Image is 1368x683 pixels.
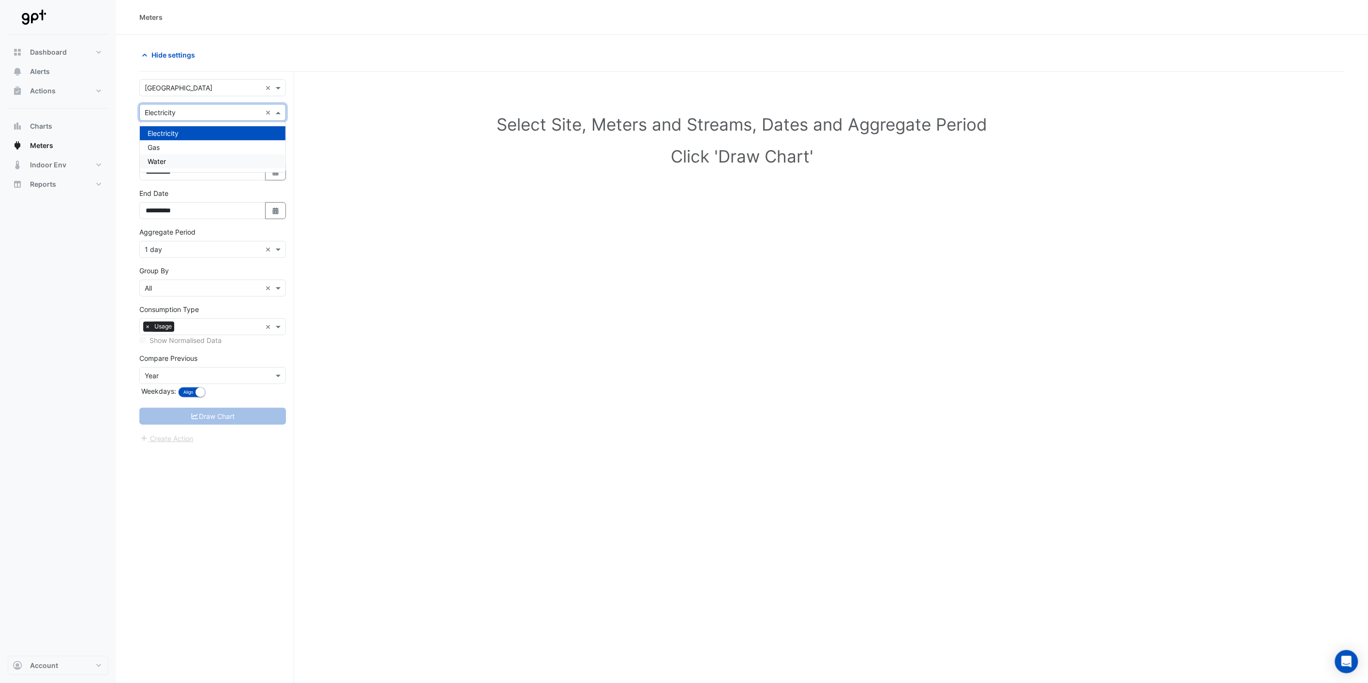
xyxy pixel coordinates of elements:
[139,335,286,345] div: Select meters or streams to enable normalisation
[30,86,56,96] span: Actions
[139,122,286,173] ng-dropdown-panel: Options list
[30,661,58,670] span: Account
[30,141,53,150] span: Meters
[8,62,108,81] button: Alerts
[265,283,273,293] span: Clear
[8,136,108,155] button: Meters
[139,188,168,198] label: End Date
[143,322,152,331] span: ×
[12,8,55,27] img: Company Logo
[8,81,108,101] button: Actions
[139,266,169,276] label: Group By
[8,656,108,675] button: Account
[13,86,22,96] app-icon: Actions
[148,157,166,165] span: Water
[148,143,160,151] span: Gas
[30,160,66,170] span: Indoor Env
[13,141,22,150] app-icon: Meters
[152,322,174,331] span: Usage
[139,433,194,442] app-escalated-ticket-create-button: Please correct errors first
[30,47,67,57] span: Dashboard
[265,83,273,93] span: Clear
[265,322,273,332] span: Clear
[13,47,22,57] app-icon: Dashboard
[139,386,176,396] label: Weekdays:
[271,207,280,215] fa-icon: Select Date
[155,114,1329,134] h1: Select Site, Meters and Streams, Dates and Aggregate Period
[155,146,1329,166] h1: Click 'Draw Chart'
[13,121,22,131] app-icon: Charts
[139,227,195,237] label: Aggregate Period
[150,335,222,345] label: Show Normalised Data
[265,107,273,118] span: Clear
[30,67,50,76] span: Alerts
[8,175,108,194] button: Reports
[30,179,56,189] span: Reports
[139,304,199,314] label: Consumption Type
[265,244,273,254] span: Clear
[139,46,201,63] button: Hide settings
[139,12,163,22] div: Meters
[13,179,22,189] app-icon: Reports
[8,155,108,175] button: Indoor Env
[139,353,197,363] label: Compare Previous
[13,67,22,76] app-icon: Alerts
[151,50,195,60] span: Hide settings
[13,160,22,170] app-icon: Indoor Env
[148,129,179,137] span: Electricity
[1335,650,1358,673] div: Open Intercom Messenger
[8,117,108,136] button: Charts
[30,121,52,131] span: Charts
[8,43,108,62] button: Dashboard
